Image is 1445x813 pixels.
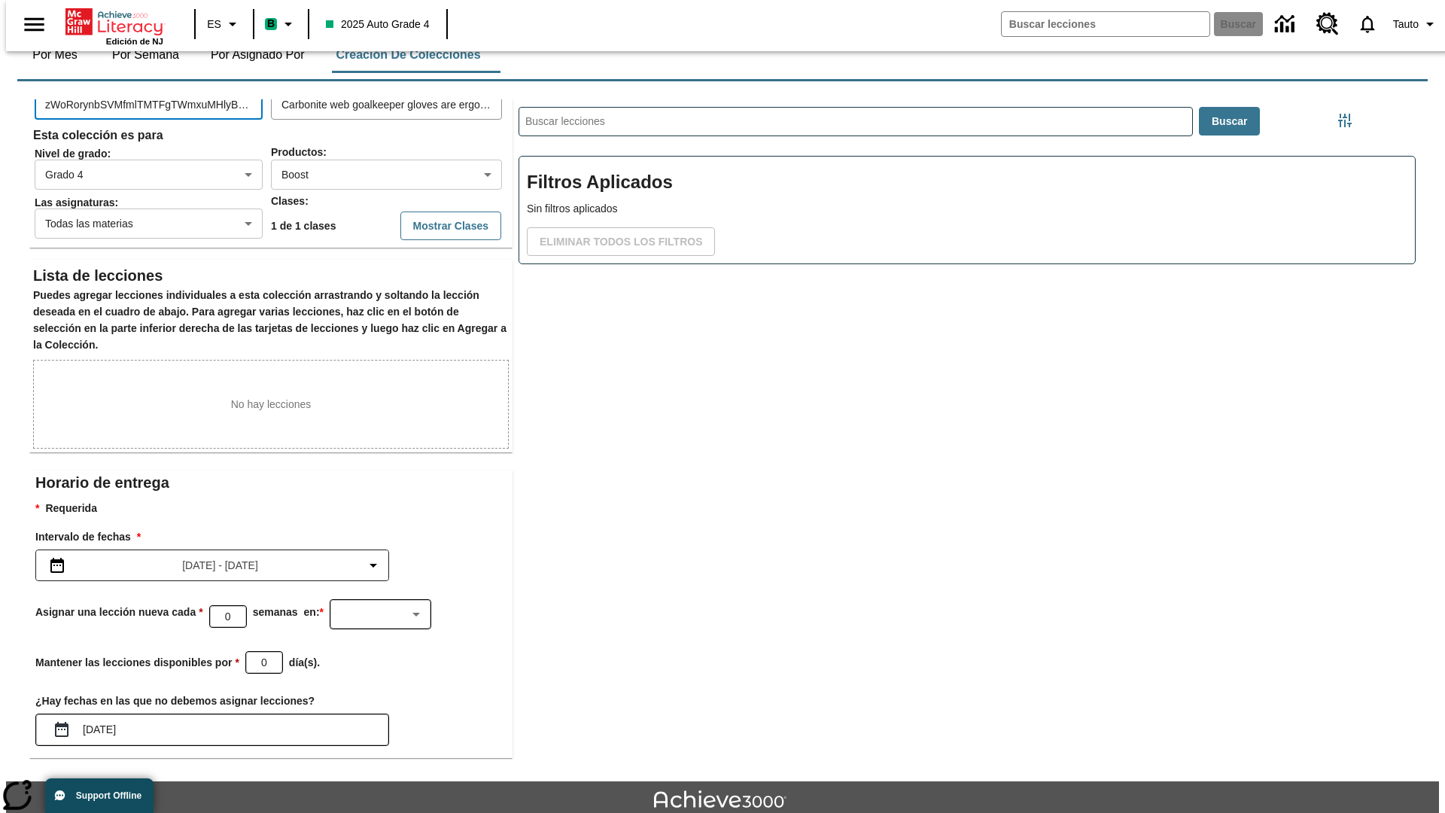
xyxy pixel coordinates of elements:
div: Filtros Aplicados [519,156,1416,264]
p: Sin filtros aplicados [527,201,1407,217]
input: Descripción [271,90,502,120]
span: ES [207,17,221,32]
h3: Mantener las lecciones disponibles por [35,655,239,671]
h3: Intervalo de fechas [35,529,513,546]
button: Por semana [100,37,191,73]
a: Notificaciones [1348,5,1387,44]
p: No hay lecciones [231,397,312,413]
button: Boost El color de la clase es verde menta. Cambiar el color de la clase. [259,11,303,38]
span: Clases : [271,195,309,207]
h6: Puedes agregar lecciones individuales a esta colección arrastrando y soltando la lección deseada ... [33,288,509,354]
button: Elegir fechas [47,714,77,744]
h2: Lista de lecciones [33,263,509,288]
span: Tauto [1393,17,1419,32]
div: Portada [65,5,163,46]
span: Support Offline [76,790,141,801]
h2: Horario de entrega [35,470,513,495]
button: Por asignado por [199,37,317,73]
p: 1 de 1 clases [271,218,336,234]
button: Buscar [1199,107,1260,136]
div: Favor de seleccionar un número entre 1 y 10 [209,605,247,628]
input: Favor de seleccionar un número entre 1 y 10 [210,596,246,636]
h3: en: [304,604,324,621]
span: Productos : [271,146,327,158]
button: Menú lateral de filtros [1330,105,1360,135]
div: Buscar [494,75,1428,780]
div: Colecciones [5,75,494,780]
a: Centro de información [1266,4,1307,45]
input: Buscar lecciones [519,108,1192,135]
svg: Collapse Date Range Filter [364,556,382,574]
h2: Filtros Aplicados [527,164,1407,201]
p: Requerida [35,501,513,517]
span: Edición de NJ [106,37,163,46]
button: Support Offline [45,778,154,813]
span: [DATE] - [DATE] [182,558,258,574]
button: Abrir el menú lateral [12,2,56,47]
input: Favor de seleccionar un número entre 1 y 30 [246,643,282,683]
button: Perfil/Configuración [1387,11,1445,38]
input: Tí­tulo [35,90,263,120]
h3: día(s). [289,655,320,671]
h6: Esta colección es para [33,125,509,146]
h3: ¿Hay fechas en las que no debemos asignar lecciones? [35,693,513,710]
span: Las asignaturas : [35,196,269,209]
div: Boost [271,160,502,190]
div: Todas las materias [35,209,263,239]
a: Portada [65,7,163,37]
span: B [267,14,275,33]
button: Lenguaje: ES, Selecciona un idioma [200,11,248,38]
button: Creación de colecciones [324,37,492,73]
div: Grado 4 [35,160,263,190]
div: Favor de seleccionar un número entre 1 y 30 [245,651,283,674]
a: Centro de recursos, Se abrirá en una pestaña nueva. [1307,4,1348,44]
span: 2025 Auto Grade 4 [326,17,430,32]
button: Seleccione el intervalo de fechas opción del menú [42,556,382,574]
p: semanas [253,604,298,621]
input: Buscar campo [1002,12,1209,36]
h3: Asignar una lección nueva cada [35,604,203,621]
div: 2025-08-11 [35,714,389,746]
button: Mostrar Clases [400,212,501,241]
button: Por mes [17,37,93,73]
span: Nivel de grado : [35,148,269,160]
